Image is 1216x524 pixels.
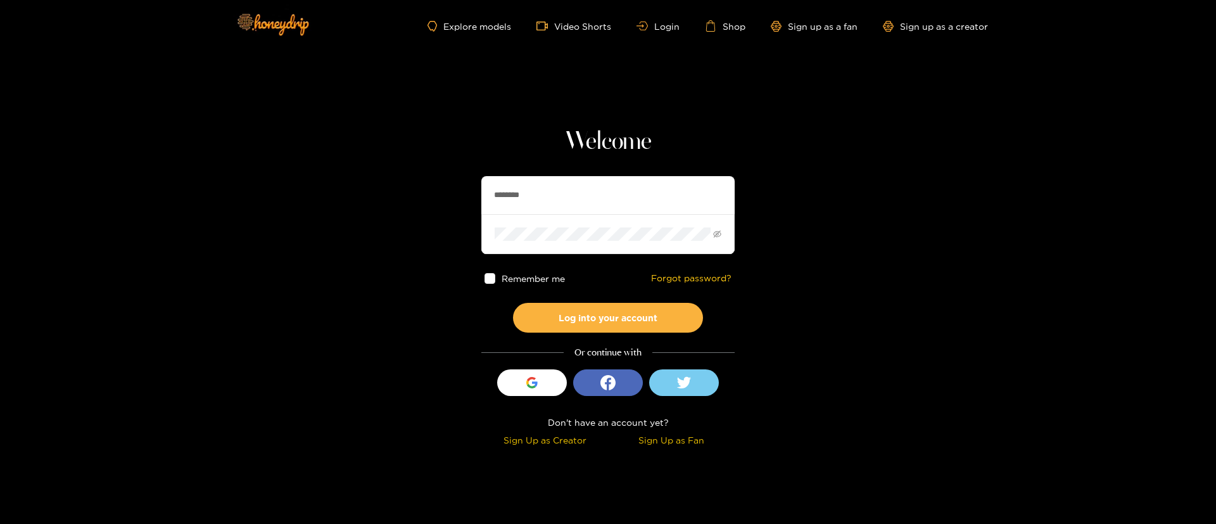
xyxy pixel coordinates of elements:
div: Sign Up as Fan [611,433,731,447]
a: Forgot password? [651,273,731,284]
a: Sign up as a creator [883,21,988,32]
div: Or continue with [481,345,735,360]
span: eye-invisible [713,230,721,238]
a: Explore models [427,21,511,32]
a: Shop [705,20,745,32]
button: Log into your account [513,303,703,333]
span: video-camera [536,20,554,32]
a: Sign up as a fan [771,21,858,32]
div: Don't have an account yet? [481,415,735,430]
span: Remember me [502,274,565,283]
a: Video Shorts [536,20,611,32]
div: Sign Up as Creator [484,433,605,447]
a: Login [636,22,680,31]
h1: Welcome [481,127,735,157]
